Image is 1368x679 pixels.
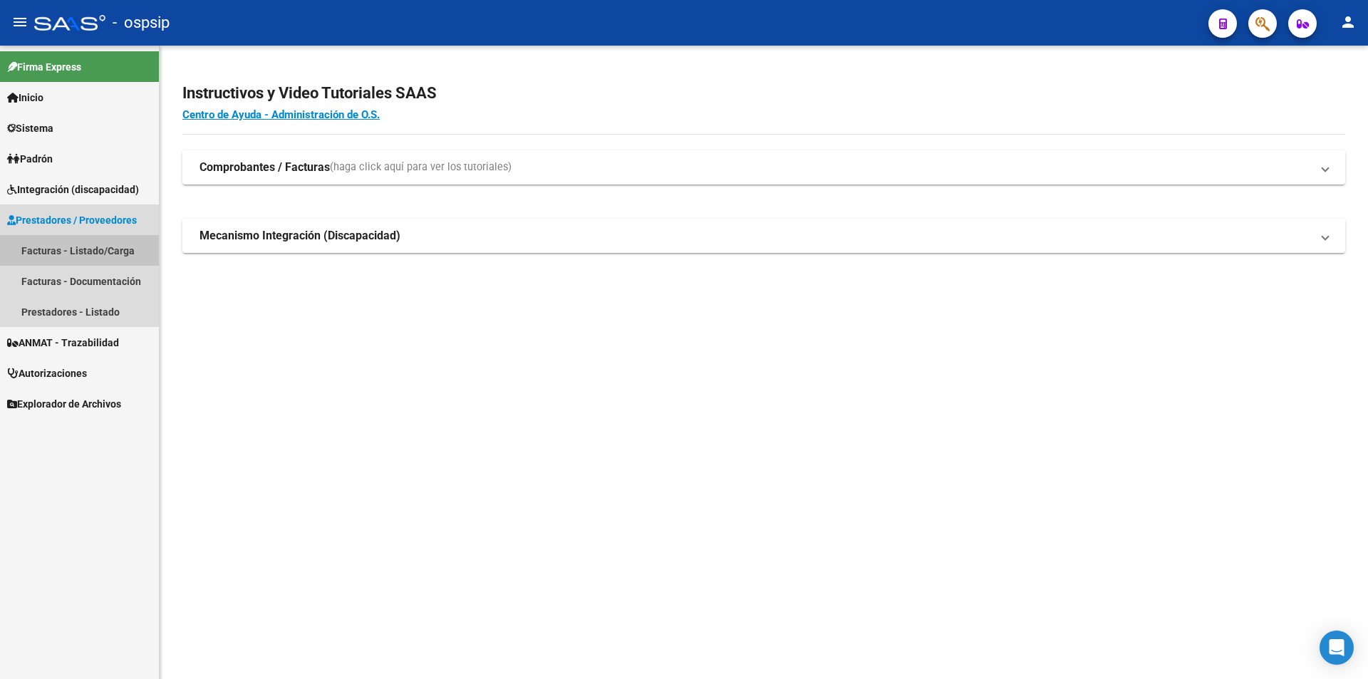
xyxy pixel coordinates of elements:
span: Integración (discapacidad) [7,182,139,197]
span: - ospsip [113,7,170,38]
strong: Mecanismo Integración (Discapacidad) [199,228,400,244]
mat-icon: menu [11,14,28,31]
span: Explorador de Archivos [7,396,121,412]
span: Inicio [7,90,43,105]
span: Firma Express [7,59,81,75]
div: Open Intercom Messenger [1320,631,1354,665]
span: ANMAT - Trazabilidad [7,335,119,351]
span: Autorizaciones [7,366,87,381]
mat-expansion-panel-header: Mecanismo Integración (Discapacidad) [182,219,1345,253]
strong: Comprobantes / Facturas [199,160,330,175]
span: Prestadores / Proveedores [7,212,137,228]
span: Sistema [7,120,53,136]
mat-expansion-panel-header: Comprobantes / Facturas(haga click aquí para ver los tutoriales) [182,150,1345,185]
mat-icon: person [1339,14,1357,31]
span: Padrón [7,151,53,167]
h2: Instructivos y Video Tutoriales SAAS [182,80,1345,107]
a: Centro de Ayuda - Administración de O.S. [182,108,380,121]
span: (haga click aquí para ver los tutoriales) [330,160,512,175]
